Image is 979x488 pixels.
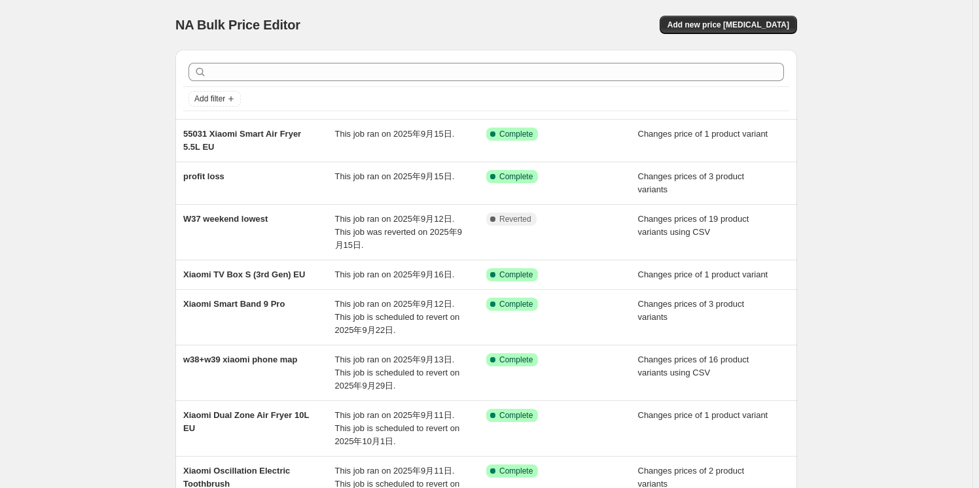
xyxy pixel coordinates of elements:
[188,91,241,107] button: Add filter
[499,270,533,280] span: Complete
[335,270,455,279] span: This job ran on 2025年9月16日.
[183,410,309,433] span: Xiaomi Dual Zone Air Fryer 10L EU
[183,355,297,364] span: w38+w39 xiaomi phone map
[667,20,789,30] span: Add new price [MEDICAL_DATA]
[499,171,533,182] span: Complete
[335,171,455,181] span: This job ran on 2025年9月15日.
[335,299,460,335] span: This job ran on 2025年9月12日. This job is scheduled to revert on 2025年9月22日.
[499,466,533,476] span: Complete
[638,270,768,279] span: Changes price of 1 product variant
[499,129,533,139] span: Complete
[638,410,768,420] span: Changes price of 1 product variant
[335,129,455,139] span: This job ran on 2025年9月15日.
[175,18,300,32] span: NA Bulk Price Editor
[499,355,533,365] span: Complete
[638,171,745,194] span: Changes prices of 3 product variants
[183,299,285,309] span: Xiaomi Smart Band 9 Pro
[335,214,462,250] span: This job ran on 2025年9月12日. This job was reverted on 2025年9月15日.
[638,299,745,322] span: Changes prices of 3 product variants
[183,171,224,181] span: profit loss
[183,129,301,152] span: 55031 Xiaomi Smart Air Fryer 5.5L EU
[499,410,533,421] span: Complete
[638,355,749,377] span: Changes prices of 16 product variants using CSV
[638,214,749,237] span: Changes prices of 19 product variants using CSV
[183,270,305,279] span: Xiaomi TV Box S (3rd Gen) EU
[499,299,533,309] span: Complete
[183,214,268,224] span: W37 weekend lowest
[660,16,797,34] button: Add new price [MEDICAL_DATA]
[499,214,531,224] span: Reverted
[194,94,225,104] span: Add filter
[638,129,768,139] span: Changes price of 1 product variant
[335,410,460,446] span: This job ran on 2025年9月11日. This job is scheduled to revert on 2025年10月1日.
[335,355,460,391] span: This job ran on 2025年9月13日. This job is scheduled to revert on 2025年9月29日.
